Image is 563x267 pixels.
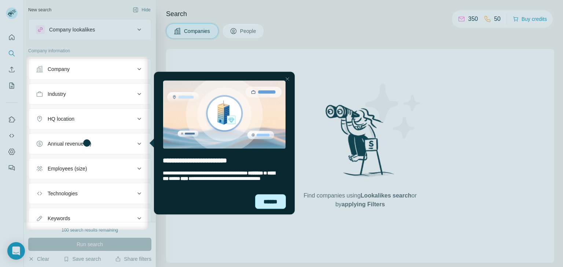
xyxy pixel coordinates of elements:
button: Industry [29,85,151,103]
button: HQ location [29,110,151,128]
button: Company [29,60,151,78]
div: Technologies [48,190,78,197]
div: 100 search results remaining [62,227,118,233]
div: Company [48,65,70,73]
div: Keywords [48,215,70,222]
div: HQ location [48,115,74,123]
button: Annual revenue ($) [29,135,151,153]
button: Keywords [29,210,151,227]
button: Technologies [29,185,151,202]
iframe: Tooltip [148,70,296,216]
div: Annual revenue ($) [48,140,91,147]
button: Employees (size) [29,160,151,177]
div: Employees (size) [48,165,87,172]
div: Industry [48,90,66,98]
